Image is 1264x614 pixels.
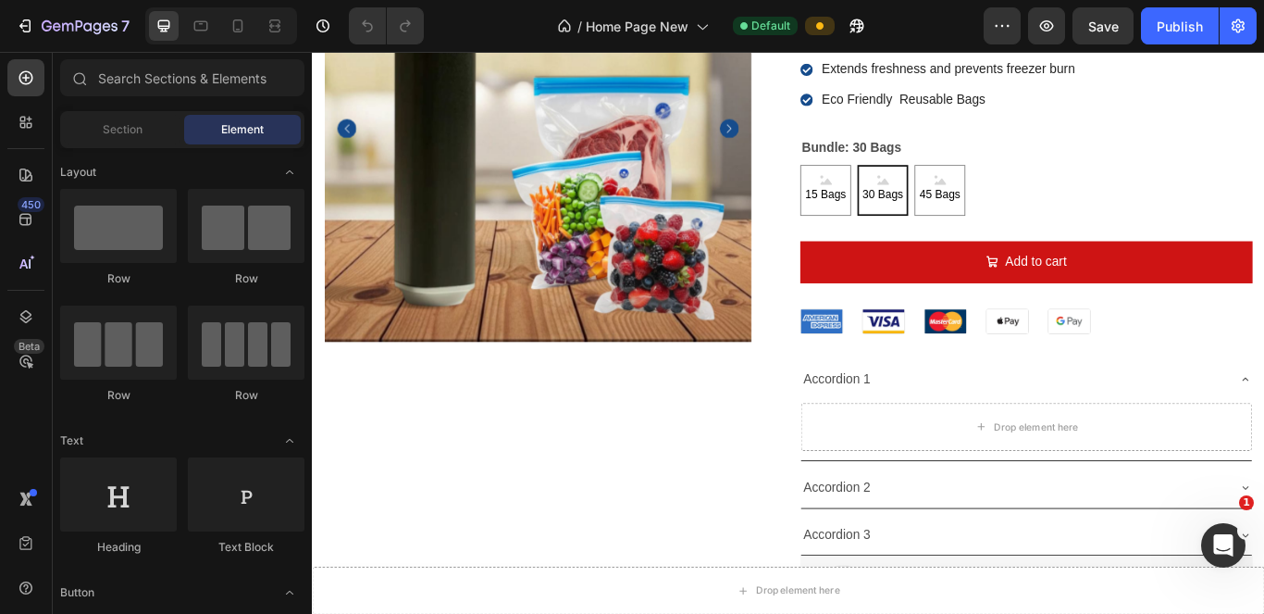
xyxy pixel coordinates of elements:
[1088,19,1119,34] span: Save
[349,7,424,44] div: Undo/Redo
[569,98,688,124] legend: Bundle: 30 Bags
[808,232,879,258] div: Add to cart
[1157,17,1203,36] div: Publish
[18,197,44,212] div: 450
[571,155,626,178] span: 15 Bags
[188,387,304,404] div: Row
[642,300,690,328] img: gempages_585457536044368541-80eb976e-3027-4d15-9a9a-b054df934d2b.png
[275,426,304,456] span: Toggle open
[787,300,835,329] img: gempages_585457536044368541-9fec5e53-5657-44e9-a759-701ec624d266.png
[7,7,138,44] button: 7
[103,121,143,138] span: Section
[188,270,304,287] div: Row
[594,46,951,66] p: Eco Friendly Reusable Bags
[795,430,893,445] div: Drop element here
[275,578,304,608] span: Toggle open
[570,492,654,524] div: Accordion 2
[221,121,264,138] span: Element
[188,539,304,556] div: Text Block
[570,547,654,580] div: Accordion 3
[570,300,618,328] img: gempages_585457536044368541-487bf35c-09bc-4c4a-9d20-78b9965744ed.png
[1239,495,1254,510] span: 1
[60,59,304,96] input: Search Sections & Elements
[275,157,304,187] span: Toggle open
[751,18,790,34] span: Default
[1141,7,1219,44] button: Publish
[704,155,759,178] span: 45 Bags
[14,339,44,354] div: Beta
[60,539,177,556] div: Heading
[1072,7,1134,44] button: Save
[638,155,692,178] span: 30 Bags
[60,387,177,404] div: Row
[60,164,96,181] span: Layout
[577,17,582,36] span: /
[121,15,130,37] p: 7
[475,78,497,100] button: Carousel Next Arrow
[570,366,654,398] div: Accordion 1
[60,270,177,287] div: Row
[60,584,94,601] span: Button
[859,300,907,329] img: gempages_585457536044368541-f55f2c40-0e27-4612-8420-9152c8c9250d.png
[594,10,951,30] p: Extends freshness and prevents freezer burn
[714,300,762,329] img: gempages_585457536044368541-889c6f38-265d-4949-b25b-d066dee4269d.png
[586,17,688,36] span: Home Page New
[312,52,1264,614] iframe: Design area
[60,432,83,449] span: Text
[1201,523,1245,568] iframe: Intercom live chat
[569,220,1097,269] button: Add to cart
